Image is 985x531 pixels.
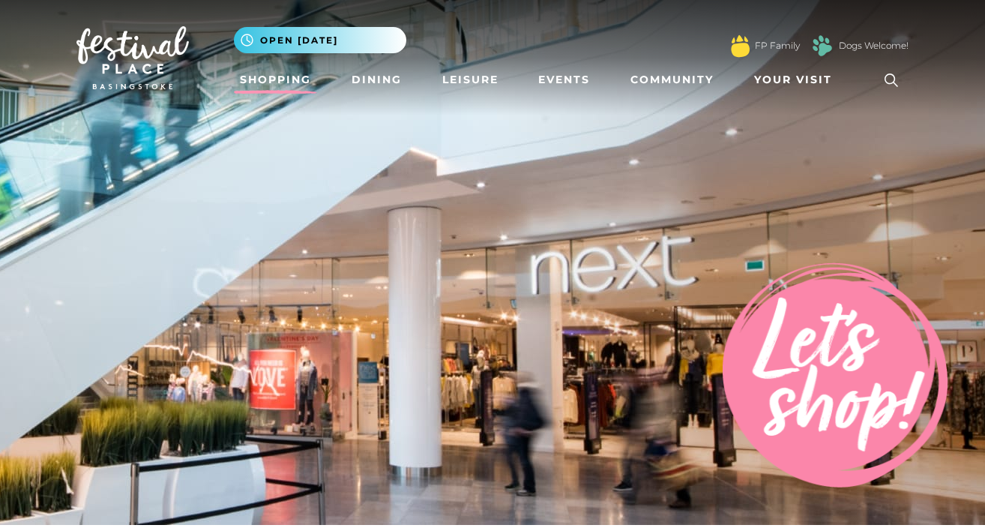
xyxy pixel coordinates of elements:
[624,66,720,94] a: Community
[260,34,338,47] span: Open [DATE]
[234,27,406,53] button: Open [DATE]
[532,66,596,94] a: Events
[748,66,846,94] a: Your Visit
[76,26,189,89] img: Festival Place Logo
[234,66,317,94] a: Shopping
[436,66,504,94] a: Leisure
[755,39,800,52] a: FP Family
[754,72,832,88] span: Your Visit
[346,66,408,94] a: Dining
[839,39,909,52] a: Dogs Welcome!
